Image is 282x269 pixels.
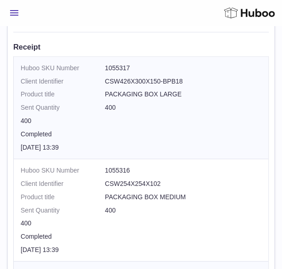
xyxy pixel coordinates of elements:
td: PACKAGING BOX LARGE [14,88,268,101]
strong: Client Identifier [21,77,105,86]
strong: Product title [21,193,105,202]
td: Completed [14,230,268,243]
h3: Receipt [13,42,269,52]
td: 1055317 [14,57,268,75]
strong: Sent Quantity [21,103,105,112]
td: PACKAGING BOX MEDIUM [14,191,268,204]
td: CSW254X254X102 [14,177,268,191]
strong: Product title [21,90,105,99]
td: 400 [14,101,268,114]
td: 400 [14,114,268,128]
strong: Huboo SKU Number [21,64,105,73]
strong: Sent Quantity [21,206,105,215]
td: CSW426X300X150-BPB18 [14,75,268,88]
td: 400 [14,217,268,230]
td: [DATE] 13:39 [14,243,268,261]
td: Completed [14,128,268,141]
strong: Client Identifier [21,179,105,188]
td: 1055316 [14,159,268,177]
strong: Huboo SKU Number [21,166,105,175]
td: 400 [14,204,268,217]
td: [DATE] 13:39 [14,141,268,159]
